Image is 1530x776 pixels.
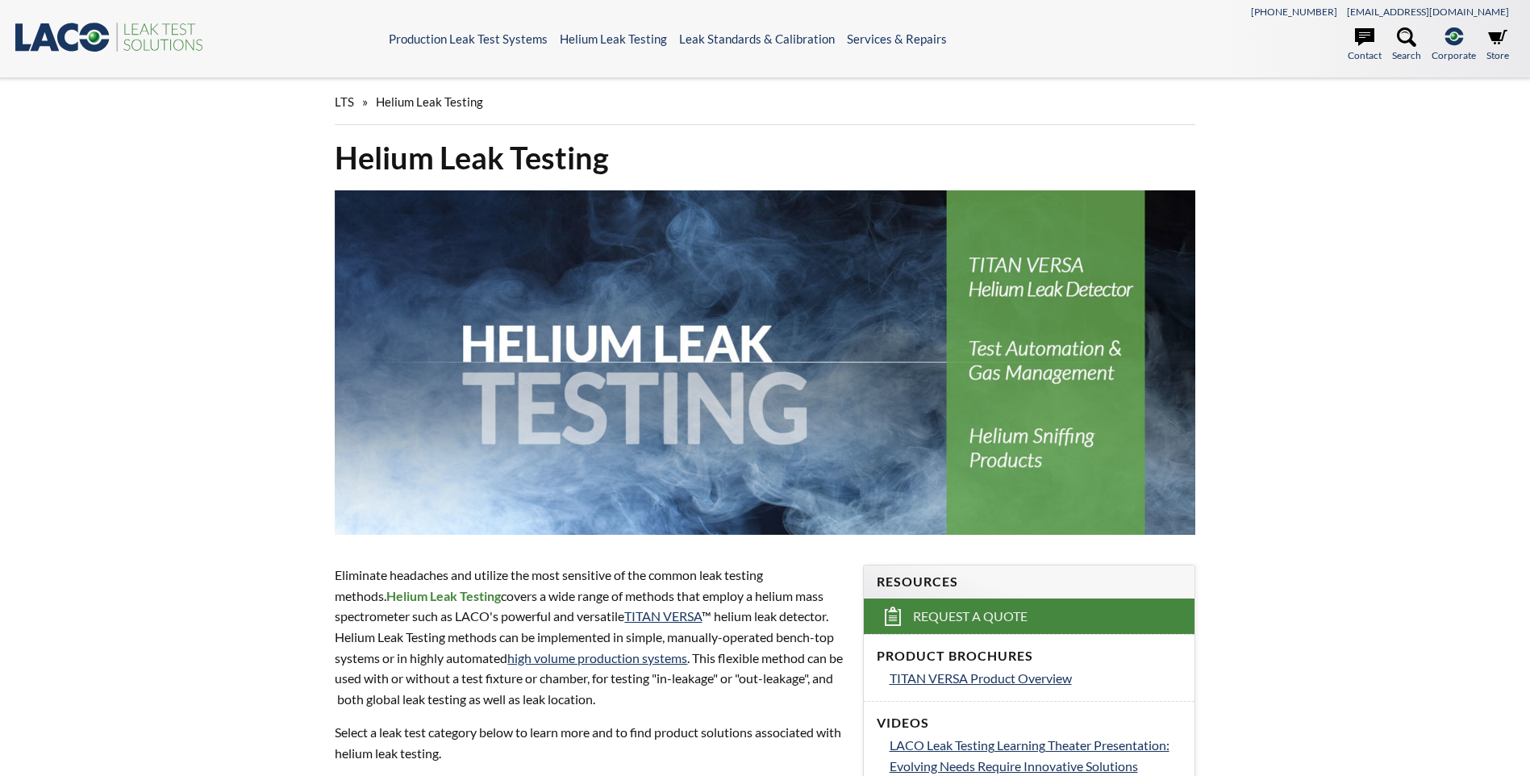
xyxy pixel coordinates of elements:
h4: Videos [877,715,1182,732]
a: Search [1392,27,1421,63]
a: Production Leak Test Systems [389,31,548,46]
a: Leak Standards & Calibration [679,31,835,46]
span: LTS [335,94,354,109]
span: Corporate [1432,48,1476,63]
span: Helium Leak Testing [376,94,483,109]
h4: Product Brochures [877,648,1182,665]
p: Eliminate headaches and utilize the most sensitive of the common leak testing methods. covers a w... [335,565,843,709]
p: Select a leak test category below to learn more and to find product solutions associated with hel... [335,722,843,763]
strong: Helium Leak Testing [386,588,501,603]
a: TITAN VERSA [624,608,702,624]
a: Helium Leak Testing [560,31,667,46]
h1: Helium Leak Testing [335,138,1194,177]
a: [EMAIL_ADDRESS][DOMAIN_NAME] [1347,6,1509,18]
a: LACO Leak Testing Learning Theater Presentation: Evolving Needs Require Innovative Solutions [890,735,1182,776]
a: high volume production systems [507,650,687,665]
span: LACO Leak Testing Learning Theater Presentation: Evolving Needs Require Innovative Solutions [890,737,1169,774]
a: Contact [1348,27,1382,63]
a: [PHONE_NUMBER] [1251,6,1337,18]
span: Request a Quote [913,608,1028,625]
a: TITAN VERSA Product Overview [890,668,1182,689]
a: Services & Repairs [847,31,947,46]
div: » [335,79,1194,125]
a: Store [1486,27,1509,63]
a: Request a Quote [864,599,1194,634]
span: TITAN VERSA Product Overview [890,670,1072,686]
h4: Resources [877,574,1182,590]
img: Helium Leak Testing header [335,190,1194,535]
